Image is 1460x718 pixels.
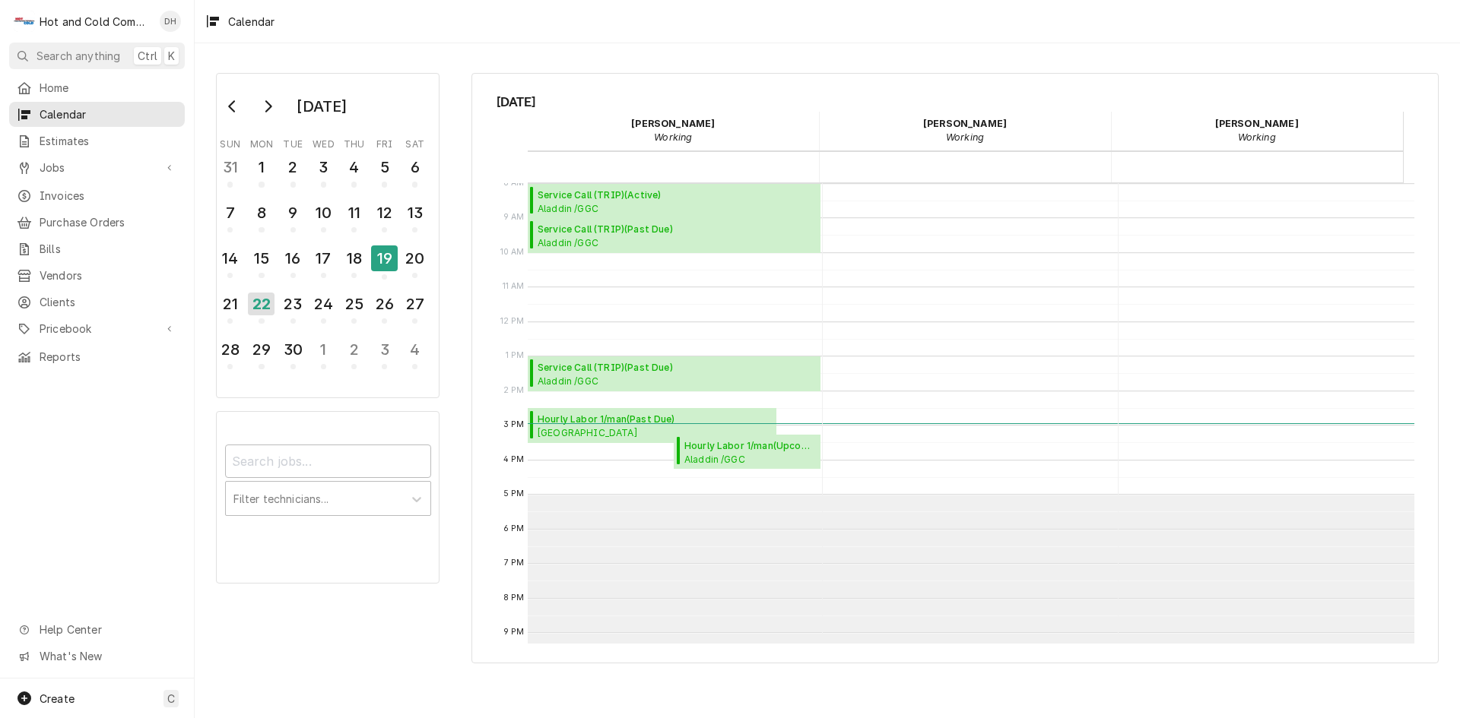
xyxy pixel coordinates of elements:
[403,338,427,361] div: 4
[500,454,528,466] span: 4 PM
[40,267,177,283] span: Vendors
[631,118,715,129] strong: [PERSON_NAME]
[9,75,185,100] a: Home
[9,210,185,235] a: Purchase Orders
[403,201,427,224] div: 13
[400,133,430,151] th: Saturday
[9,617,185,642] a: Go to Help Center
[528,184,821,219] div: [Service] Service Call (TRIP) Aladdin /GGC A-Bldg. (Chic Fila,Panda,C-Store) / 1000 University Ce...
[9,155,185,180] a: Go to Jobs
[1215,118,1299,129] strong: [PERSON_NAME]
[528,218,821,253] div: Service Call (TRIP)(Past Due)Aladdin /GGCDining / [STREET_ADDRESS] D, [GEOGRAPHIC_DATA], GA 30043
[40,622,176,637] span: Help Center
[497,92,1414,112] span: [DATE]
[528,112,820,150] div: Daryl Harris - Working
[9,236,185,261] a: Bills
[312,338,335,361] div: 1
[500,419,528,431] span: 3 PM
[225,431,431,532] div: Calendar Filters
[40,14,151,30] div: Hot and Cold Commercial Kitchens, Inc.
[281,338,305,361] div: 30
[218,338,242,361] div: 28
[500,592,528,604] span: 8 PM
[281,293,305,315] div: 23
[684,439,816,453] span: Hourly Labor 1/man ( Upcoming )
[528,356,821,391] div: Service Call (TRIP)(Past Due)Aladdin /GGCDining / [STREET_ADDRESS] D, [GEOGRAPHIC_DATA], GA 30043
[674,435,820,470] div: [Service] Hourly Labor 1/man Aladdin /GGC A-Bldg. (Chic Fila,Panda,C-Store) / 1000 University Cen...
[249,247,273,270] div: 15
[249,201,273,224] div: 8
[403,247,427,270] div: 20
[1238,131,1276,143] em: Working
[500,177,528,189] span: 8 AM
[500,488,528,500] span: 5 PM
[9,316,185,341] a: Go to Pricebook
[218,201,242,224] div: 7
[40,648,176,664] span: What's New
[216,73,440,398] div: Calendar Day Picker
[281,247,305,270] div: 16
[225,444,431,478] input: Search jobs...
[138,48,157,64] span: Ctrl
[281,201,305,224] div: 9
[9,289,185,315] a: Clients
[40,692,75,705] span: Create
[342,201,366,224] div: 11
[248,293,275,315] div: 22
[246,133,278,151] th: Monday
[312,247,335,270] div: 17
[946,131,984,143] em: Working
[9,183,185,208] a: Invoices
[403,156,427,179] div: 6
[9,43,185,69] button: Search anythingCtrlK
[249,156,273,179] div: 1
[167,691,175,707] span: C
[370,133,400,151] th: Friday
[500,626,528,638] span: 9 PM
[373,293,396,315] div: 26
[249,338,273,361] div: 29
[40,80,177,96] span: Home
[40,133,177,149] span: Estimates
[373,156,396,179] div: 5
[9,644,185,669] a: Go to What's New
[14,11,35,32] div: Hot and Cold Commercial Kitchens, Inc.'s Avatar
[373,201,396,224] div: 12
[216,411,440,583] div: Calendar Filters
[500,523,528,535] span: 6 PM
[497,315,528,327] span: 12 PM
[14,11,35,32] div: H
[40,321,154,337] span: Pricebook
[500,557,528,569] span: 7 PM
[500,384,528,397] span: 2 PM
[538,375,816,387] span: Aladdin /GGC Dining / [STREET_ADDRESS] D, [GEOGRAPHIC_DATA], GA 30043
[528,184,821,219] div: Service Call (TRIP)(Active)Aladdin /GGCA-Bldg. ([GEOGRAPHIC_DATA],Panda,C-Store) / [STREET_ADDRESS]
[218,247,242,270] div: 14
[9,128,185,153] a: Estimates
[538,188,816,202] span: Service Call (TRIP) ( Active )
[217,94,248,119] button: Go to previous month
[342,293,366,315] div: 25
[500,211,528,223] span: 9 AM
[528,218,821,253] div: [Service] Service Call (TRIP) Aladdin /GGC Dining / 1000 University Center Ln Bldg. D, Lawrencevi...
[9,263,185,288] a: Vendors
[497,246,528,258] span: 10 AM
[168,48,175,64] span: K
[528,408,777,443] div: [Service] Hourly Labor 1/man Whitefield Academy Lower School / Whitefield Dr SE, Mableton, GA 301...
[538,413,707,426] span: Hourly Labor 1/man ( Past Due )
[371,245,398,271] div: 19
[1111,112,1403,150] div: Jason Thomason - Working
[40,188,177,204] span: Invoices
[40,160,154,176] span: Jobs
[538,426,707,438] span: [GEOGRAPHIC_DATA] Lower School / [GEOGRAPHIC_DATA]
[252,94,283,119] button: Go to next month
[312,201,335,224] div: 10
[403,293,427,315] div: 27
[281,156,305,179] div: 2
[36,48,120,64] span: Search anything
[215,133,246,151] th: Sunday
[9,344,185,369] a: Reports
[40,294,177,310] span: Clients
[218,293,242,315] div: 21
[538,236,816,248] span: Aladdin /GGC Dining / [STREET_ADDRESS] D, [GEOGRAPHIC_DATA], GA 30043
